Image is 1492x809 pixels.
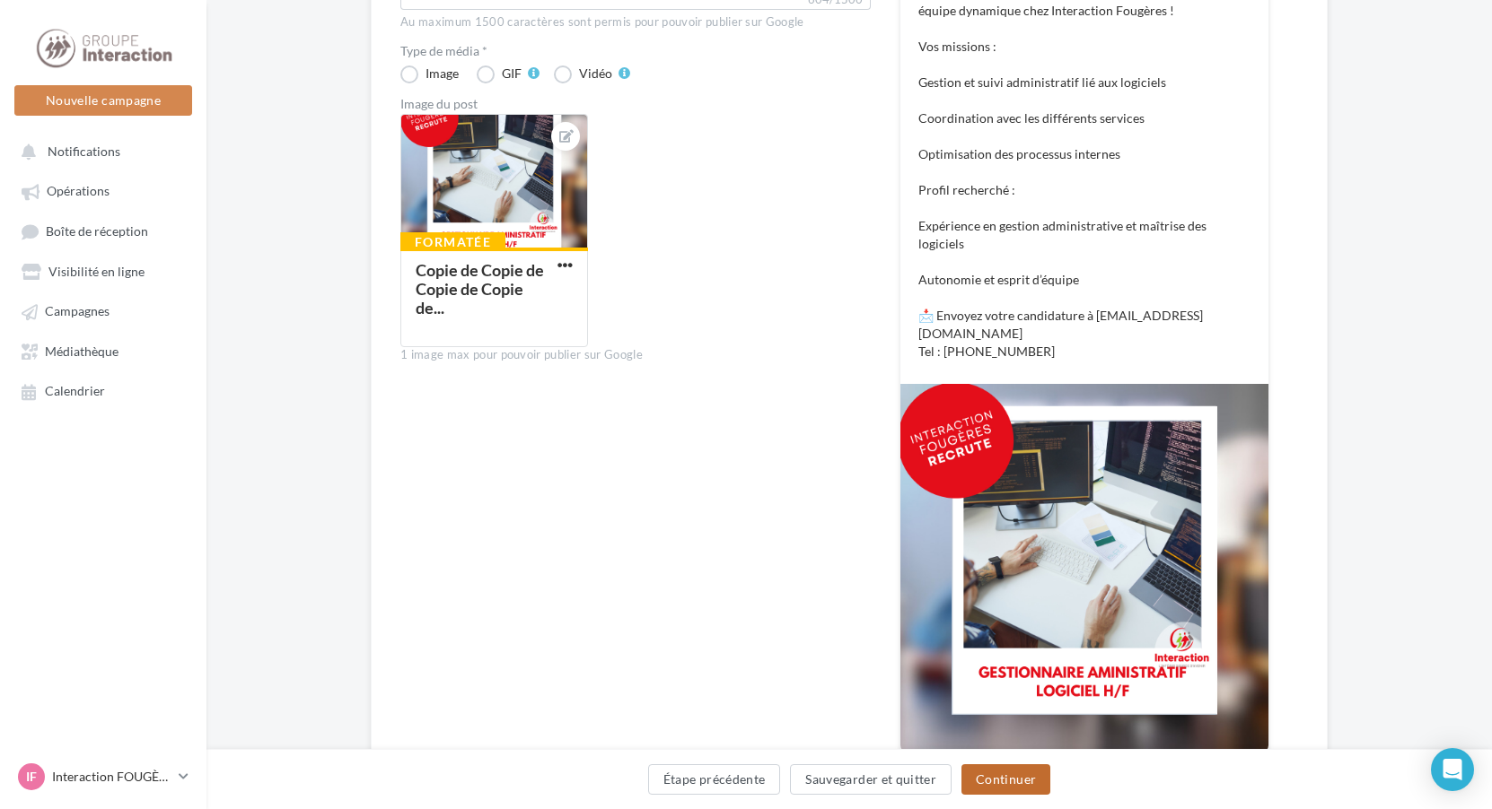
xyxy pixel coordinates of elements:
a: IF Interaction FOUGÈRES [14,760,192,794]
span: Notifications [48,144,120,159]
span: IF [26,768,37,786]
button: Étape précédente [648,764,781,795]
a: Campagnes [11,294,196,326]
button: Continuer [961,764,1050,795]
div: Image [426,67,459,80]
span: Calendrier [45,384,105,399]
div: Open Intercom Messenger [1431,748,1474,791]
div: Vidéo [579,67,612,80]
button: Nouvelle campagne [14,85,192,116]
a: Médiathèque [11,335,196,367]
a: Calendrier [11,374,196,406]
div: Image du post [400,98,871,110]
label: Type de média * [400,45,871,57]
div: GIF [502,67,522,80]
span: Boîte de réception [46,223,148,239]
a: Visibilité en ligne [11,255,196,287]
div: Copie de Copie de Copie de Copie de... [416,260,544,318]
a: Boîte de réception [11,214,196,248]
div: 1 image max pour pouvoir publier sur Google [400,347,871,363]
span: Opérations [47,184,110,199]
span: Campagnes [45,304,110,319]
div: Formatée [400,232,505,252]
div: Au maximum 1500 caractères sont permis pour pouvoir publier sur Google [400,14,871,30]
button: Sauvegarder et quitter [790,764,952,795]
button: Notifications [11,135,189,167]
span: Médiathèque [45,344,118,359]
span: Visibilité en ligne [48,264,145,279]
a: Opérations [11,174,196,206]
p: Interaction FOUGÈRES [52,768,171,786]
